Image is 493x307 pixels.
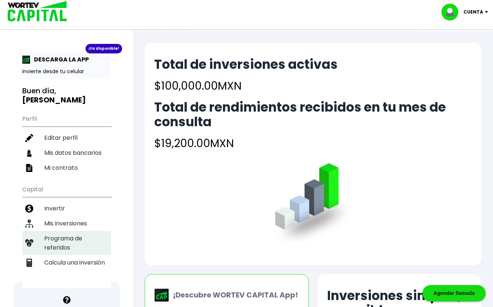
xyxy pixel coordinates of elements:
[25,134,33,142] img: editar-icon.952d3147.svg
[441,4,463,20] img: profile-image
[25,239,33,247] img: recomiendanos-icon.9b8e9327.svg
[25,259,33,267] img: calculadora-icon.17d418c4.svg
[22,130,111,145] a: Editar perfil
[154,57,338,72] h2: Total de inversiones activas
[22,111,111,175] ul: Perfil
[86,44,122,53] div: ¡Ya disponible!
[30,55,89,64] p: DESCARGA LA APP
[154,78,338,94] h4: $100,000.00 MXN
[169,289,298,300] p: ¡Descubre WORTEV CAPITAL App!
[22,181,111,288] ul: Capital
[22,86,111,105] h3: Buen día,
[25,149,33,157] img: datos-icon.10cf9172.svg
[154,100,472,129] h2: Total de rendimientos recibidos en tu mes de consulta
[22,56,30,64] img: app-icon
[22,95,86,105] b: [PERSON_NAME]
[483,11,493,13] img: icon-down
[463,7,483,18] p: Cuenta
[22,145,111,160] a: Mis datos bancarios
[22,231,111,255] a: Programa de referidos
[25,205,33,213] img: invertir-icon.b3b967d7.svg
[422,285,486,302] div: Agendar llamada
[154,135,472,151] h4: $19,200.00 MXN
[25,220,33,228] img: inversiones-icon.6695dc30.svg
[22,201,111,216] a: Invertir
[25,164,33,172] img: contrato-icon.f2db500c.svg
[272,163,354,246] img: grafica.516fef24.png
[22,255,111,270] a: Calcula una inversión
[22,216,111,231] a: Mis inversiones
[22,68,111,75] p: Invierte desde tu celular
[22,160,111,175] a: Mi contrato
[155,289,169,302] img: wortev-capital-app-icon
